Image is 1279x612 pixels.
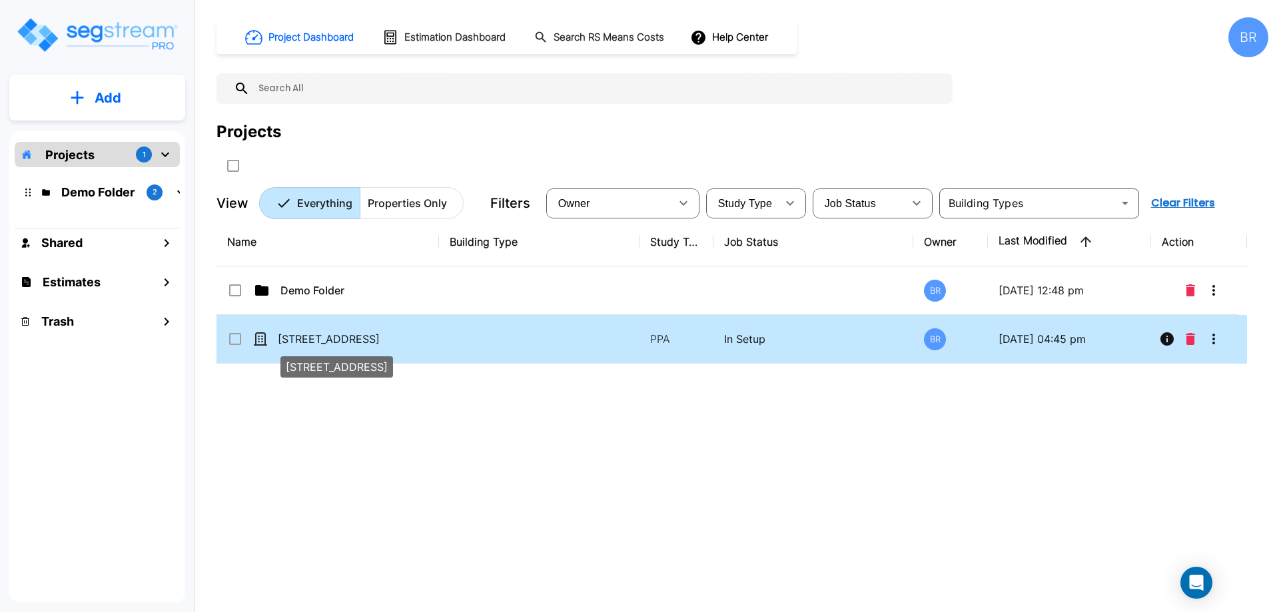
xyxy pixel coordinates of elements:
button: SelectAll [220,153,246,179]
button: Delete [1180,326,1200,352]
p: [STREET_ADDRESS] [278,331,411,347]
button: Project Dashboard [240,23,361,52]
h1: Estimates [43,273,101,291]
button: Estimation Dashboard [377,23,513,51]
p: Projects [45,146,95,164]
th: Job Status [713,218,914,266]
p: Demo Folder [280,282,414,298]
input: Building Types [943,194,1113,212]
button: Open [1116,194,1134,212]
th: Study Type [639,218,713,266]
h1: Project Dashboard [268,30,354,45]
span: Owner [558,198,590,209]
p: Demo Folder [61,183,136,201]
span: Study Type [718,198,772,209]
div: BR [1228,17,1268,57]
p: View [216,193,248,213]
h1: Shared [41,234,83,252]
button: More-Options [1200,277,1227,304]
p: Add [95,88,121,108]
button: Delete [1180,277,1200,304]
div: Select [815,184,903,222]
p: Filters [490,193,530,213]
th: Action [1151,218,1248,266]
button: More-Options [1200,326,1227,352]
div: BR [924,280,946,302]
p: [DATE] 12:48 pm [999,282,1140,298]
p: Everything [297,195,352,211]
p: PPA [650,331,703,347]
h1: Search RS Means Costs [554,30,664,45]
th: Last Modified [988,218,1151,266]
button: Add [9,79,185,117]
input: Search All [250,73,946,104]
p: Properties Only [368,195,447,211]
h1: Estimation Dashboard [404,30,506,45]
button: Search RS Means Costs [529,25,671,51]
h1: Trash [41,312,74,330]
p: [STREET_ADDRESS] [286,359,388,375]
button: Help Center [687,25,773,50]
button: Info [1154,326,1180,352]
button: Clear Filters [1146,190,1220,216]
p: 1 [143,149,146,160]
p: 2 [153,186,157,198]
p: [DATE] 04:45 pm [999,331,1140,347]
p: In Setup [724,331,903,347]
th: Owner [913,218,987,266]
div: Select [709,184,777,222]
div: Open Intercom Messenger [1180,567,1212,599]
div: BR [924,328,946,350]
th: Building Type [439,218,639,266]
div: Select [549,184,670,222]
div: Platform [259,187,464,219]
div: Projects [216,120,281,144]
button: Everything [259,187,360,219]
span: Job Status [825,198,876,209]
th: Name [216,218,439,266]
img: Logo [15,16,179,54]
button: Properties Only [360,187,464,219]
